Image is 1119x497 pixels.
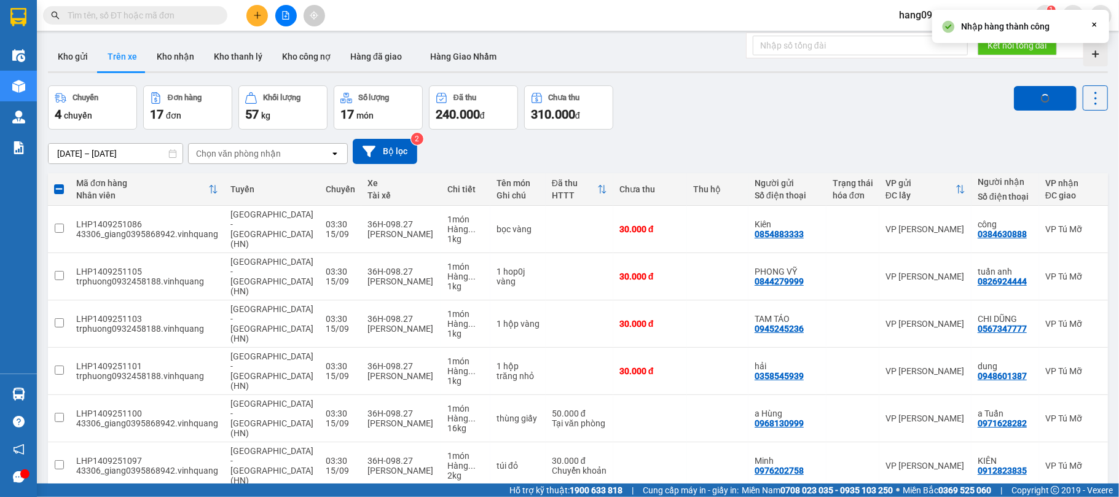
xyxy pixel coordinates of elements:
div: TAM TÁO [755,314,820,324]
span: ... [468,224,476,234]
button: aim [304,5,325,26]
div: a Hùng [755,409,820,418]
span: ... [468,319,476,329]
sup: 1 [1047,6,1056,14]
sup: 2 [411,133,423,145]
th: Toggle SortBy [546,173,613,206]
div: [PERSON_NAME] [367,324,435,334]
div: 0844279999 [755,276,804,286]
svg: Close [1090,20,1099,29]
button: loading Nhập hàng [1014,86,1077,111]
div: Chọn văn phòng nhận [196,147,281,160]
span: notification [13,444,25,455]
span: Miền Nam [742,483,893,497]
div: 1 kg [447,281,484,291]
div: LHP1409251105 [76,267,218,276]
span: 310.000 [531,107,575,122]
div: 1 kg [447,376,484,386]
div: Xe [367,178,435,188]
button: Kho gửi [48,42,98,71]
button: Kho nhận [147,42,204,71]
img: logo-vxr [10,8,26,26]
span: | [1000,483,1002,497]
div: 30.000 đ [619,224,681,234]
div: 03:30 [326,361,355,371]
div: 36H-098.27 [367,361,435,371]
div: Minh [755,456,820,466]
img: warehouse-icon [12,80,25,93]
span: ⚪️ [896,488,900,493]
div: LHP1409251086 [76,219,218,229]
div: 03:30 [326,267,355,276]
span: ... [468,272,476,281]
div: PHONG VỸ [755,267,820,276]
span: hang0947490696.vinhquang [889,7,1035,23]
div: dung [978,361,1033,371]
strong: 0369 525 060 [938,485,991,495]
div: hóa đơn [833,190,873,200]
div: [PERSON_NAME] [367,466,435,475]
span: plus [253,11,262,20]
div: 36H-098.27 [367,267,435,276]
div: 30.000 đ [619,366,681,376]
button: plus [246,5,268,26]
div: 1 món [447,451,484,461]
div: Tên món [497,178,540,188]
div: túi đỏ [497,461,540,471]
span: Hàng Giao Nhầm [430,52,497,61]
div: [PERSON_NAME] [367,371,435,381]
span: Kết nối tổng đài [987,39,1047,52]
div: Hàng thông thường [447,366,484,376]
div: 2 kg [447,471,484,480]
div: VP [PERSON_NAME] [885,272,965,281]
span: ... [468,461,476,471]
button: caret-down [1090,5,1112,26]
div: Chưa thu [549,93,580,102]
span: [GEOGRAPHIC_DATA] - [GEOGRAPHIC_DATA] (HN) [230,351,313,391]
div: 15/09 [326,371,355,381]
div: 03:30 [326,456,355,466]
span: đ [480,111,485,120]
div: 50.000 đ [552,409,607,418]
div: trphuong0932458188.vinhquang [76,324,218,334]
button: Đơn hàng17đơn [143,85,232,130]
div: 0945245236 [755,324,804,334]
div: 1 món [447,214,484,224]
div: Đơn hàng [168,93,202,102]
div: Số điện thoại [978,192,1033,202]
button: Kho thanh lý [204,42,272,71]
div: VP [PERSON_NAME] [885,413,965,423]
div: HTTT [552,190,597,200]
button: Khối lượng57kg [238,85,328,130]
div: 15/09 [326,466,355,475]
span: [GEOGRAPHIC_DATA] - [GEOGRAPHIC_DATA] (HN) [230,257,313,296]
button: Bộ lọc [353,139,417,164]
strong: 0708 023 035 - 0935 103 250 [780,485,893,495]
span: [GEOGRAPHIC_DATA] - [GEOGRAPHIC_DATA] (HN) [230,304,313,343]
span: 17 [340,107,354,122]
div: 1 món [447,262,484,272]
div: Ghi chú [497,190,540,200]
div: Số lượng [358,93,390,102]
span: file-add [281,11,290,20]
div: VP nhận [1045,178,1115,188]
div: Đã thu [552,178,597,188]
span: Hỗ trợ kỹ thuật: [509,483,622,497]
div: ĐC giao [1045,190,1115,200]
span: 17 [150,107,163,122]
div: VP [PERSON_NAME] [885,461,965,471]
button: Kết nối tổng đài [978,36,1057,55]
div: Kiên [755,219,820,229]
div: 36H-098.27 [367,456,435,466]
input: Select a date range. [49,144,183,163]
div: 15/09 [326,229,355,239]
div: 36H-098.27 [367,219,435,229]
div: VP [PERSON_NAME] [885,366,965,376]
div: 0976202758 [755,466,804,475]
div: Tại văn phòng [552,418,607,428]
div: Đã thu [453,93,476,102]
div: Chuyển khoản [552,466,607,475]
div: VP [PERSON_NAME] [885,319,965,329]
div: Chuyến [73,93,98,102]
div: Tài xế [367,190,435,200]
